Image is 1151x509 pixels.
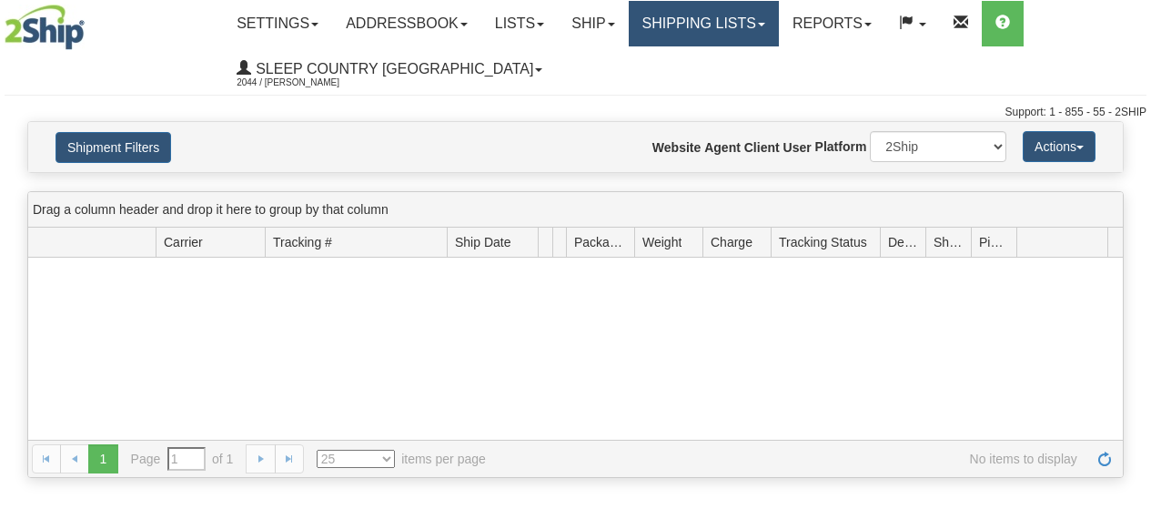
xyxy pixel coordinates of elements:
label: Client [744,138,780,157]
label: Agent [704,138,741,157]
a: Sleep Country [GEOGRAPHIC_DATA] 2044 / [PERSON_NAME] [223,46,556,92]
span: Tracking Status [779,233,867,251]
span: Weight [642,233,682,251]
span: 1 [88,444,117,473]
button: Shipment Filters [56,132,171,163]
div: grid grouping header [28,192,1123,228]
button: Actions [1023,131,1095,162]
span: items per page [317,450,486,468]
a: Reports [779,1,885,46]
span: Packages [574,233,627,251]
a: Shipping lists [629,1,779,46]
label: Website [652,138,701,157]
div: Support: 1 - 855 - 55 - 2SHIP [5,105,1146,120]
span: Pickup Status [979,233,1009,251]
span: Carrier [164,233,203,251]
a: Refresh [1090,444,1119,473]
label: Platform [815,137,867,156]
a: Settings [223,1,332,46]
span: 2044 / [PERSON_NAME] [237,74,373,92]
span: Delivery Status [888,233,918,251]
a: Lists [481,1,558,46]
span: Ship Date [455,233,510,251]
span: Tracking # [273,233,332,251]
span: Charge [711,233,752,251]
img: logo2044.jpg [5,5,85,50]
span: Page of 1 [131,447,234,471]
span: No items to display [511,450,1077,468]
label: User [783,138,812,157]
a: Ship [558,1,628,46]
a: Addressbook [332,1,481,46]
span: Sleep Country [GEOGRAPHIC_DATA] [251,61,533,76]
span: Shipment Issues [934,233,964,251]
